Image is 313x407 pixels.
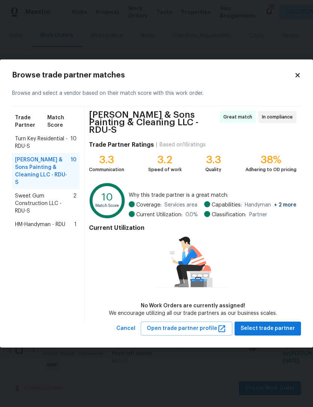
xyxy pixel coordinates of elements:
span: + 2 more [274,202,296,208]
h2: Browse trade partner matches [12,71,294,79]
span: Capabilities: [212,201,242,209]
text: Match Score [95,203,119,208]
div: Communication [89,166,124,173]
div: Quality [205,166,221,173]
span: Classification: [212,211,246,219]
button: Open trade partner profile [141,322,232,336]
span: Trade Partner [15,114,47,129]
h4: Trade Partner Ratings [89,141,154,149]
span: Sweet Gum Construction LLC - RDU-S [15,192,73,215]
span: Open trade partner profile [147,324,226,333]
span: Select trade partner [241,324,295,333]
span: Services area [164,201,197,209]
div: Adhering to OD pricing [245,166,296,173]
span: In compliance [262,113,296,121]
span: Partner [249,211,267,219]
div: Based on 16 ratings [160,141,206,149]
span: [PERSON_NAME] & Sons Painting & Cleaning LLC - RDU-S [89,111,217,134]
span: Cancel [116,324,135,333]
text: 10 [102,193,113,203]
div: 3.3 [89,156,124,164]
h4: Current Utilization [89,224,296,232]
button: Cancel [113,322,138,336]
span: 2 [73,192,77,215]
span: Current Utilization: [136,211,182,219]
div: Speed of work [148,166,182,173]
span: HM-Handyman - RDU [15,221,65,228]
span: Handyman [245,201,296,209]
div: Browse and select a vendor based on their match score with this work order. [12,80,301,106]
span: 1 [74,221,77,228]
span: Why this trade partner is a great match: [129,191,296,199]
span: [PERSON_NAME] & Sons Painting & Cleaning LLC - RDU-S [15,156,71,186]
span: 10 [71,135,77,150]
div: 38% [245,156,296,164]
div: 3.2 [148,156,182,164]
div: | [154,141,160,149]
div: 3.3 [205,156,221,164]
span: Great match [223,113,255,121]
span: 10 [71,156,77,186]
div: We encourage utilizing all our trade partners as our business scales. [109,310,277,317]
span: 0.0 % [185,211,198,219]
span: Match Score [47,114,77,129]
span: Coverage: [136,201,161,209]
span: Turn Key Residential - RDU-S [15,135,71,150]
div: No Work Orders are currently assigned! [109,302,277,310]
button: Select trade partner [235,322,301,336]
